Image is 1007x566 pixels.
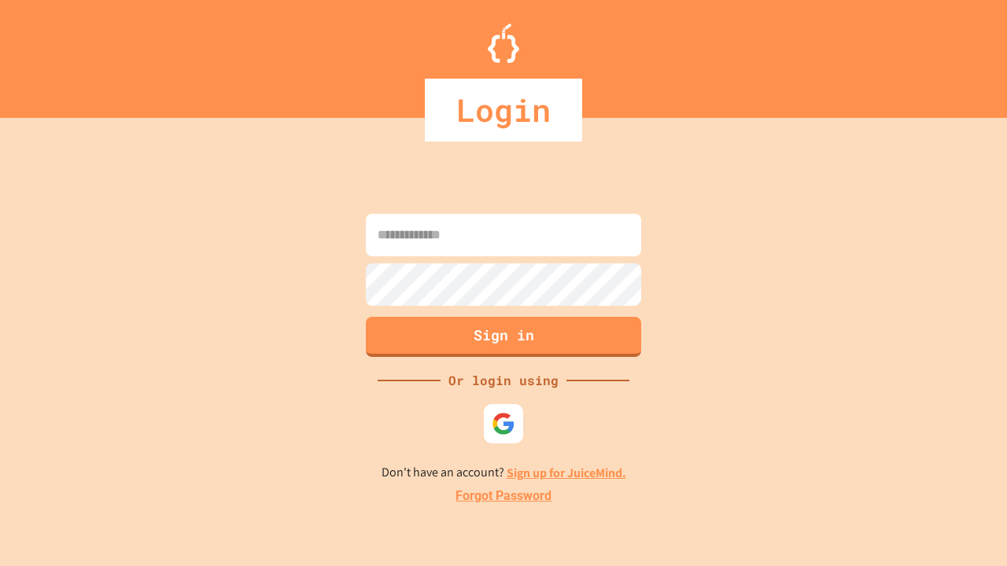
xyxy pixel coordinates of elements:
[507,465,626,481] a: Sign up for JuiceMind.
[456,487,551,505] a: Forgot Password
[488,24,519,63] img: Logo.svg
[425,79,582,141] div: Login
[366,317,641,357] button: Sign in
[492,412,515,436] img: google-icon.svg
[441,371,566,390] div: Or login using
[382,463,626,483] p: Don't have an account?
